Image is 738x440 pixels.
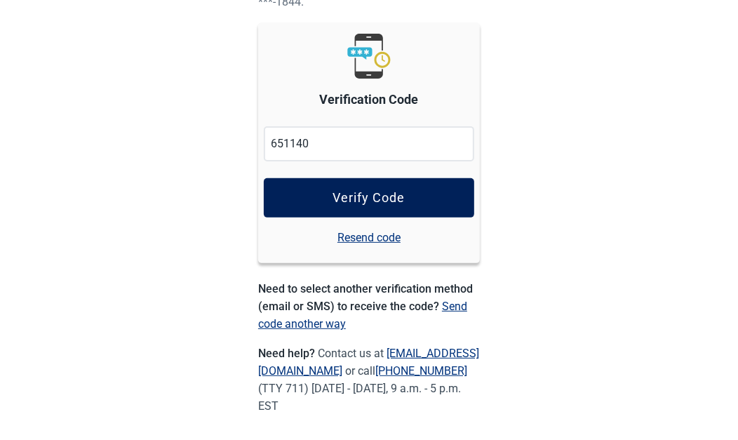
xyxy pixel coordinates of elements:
[375,364,467,378] a: [PHONE_NUMBER]
[337,229,401,246] a: Resend code
[258,347,318,360] span: Need help?
[258,382,461,413] span: [DATE] - [DATE], 9 a.m. - 5 p.m. EST
[264,126,474,161] input: Enter Code Here
[264,178,474,218] button: Verify Code
[320,90,419,109] label: Verification Code
[258,364,467,395] span: or call (TTY 711)
[258,282,473,313] span: Need to select another verification method (email or SMS) to receive the code?
[258,347,479,378] span: Contact us at
[333,191,405,205] div: Verify Code
[258,347,479,378] a: [EMAIL_ADDRESS][DOMAIN_NAME]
